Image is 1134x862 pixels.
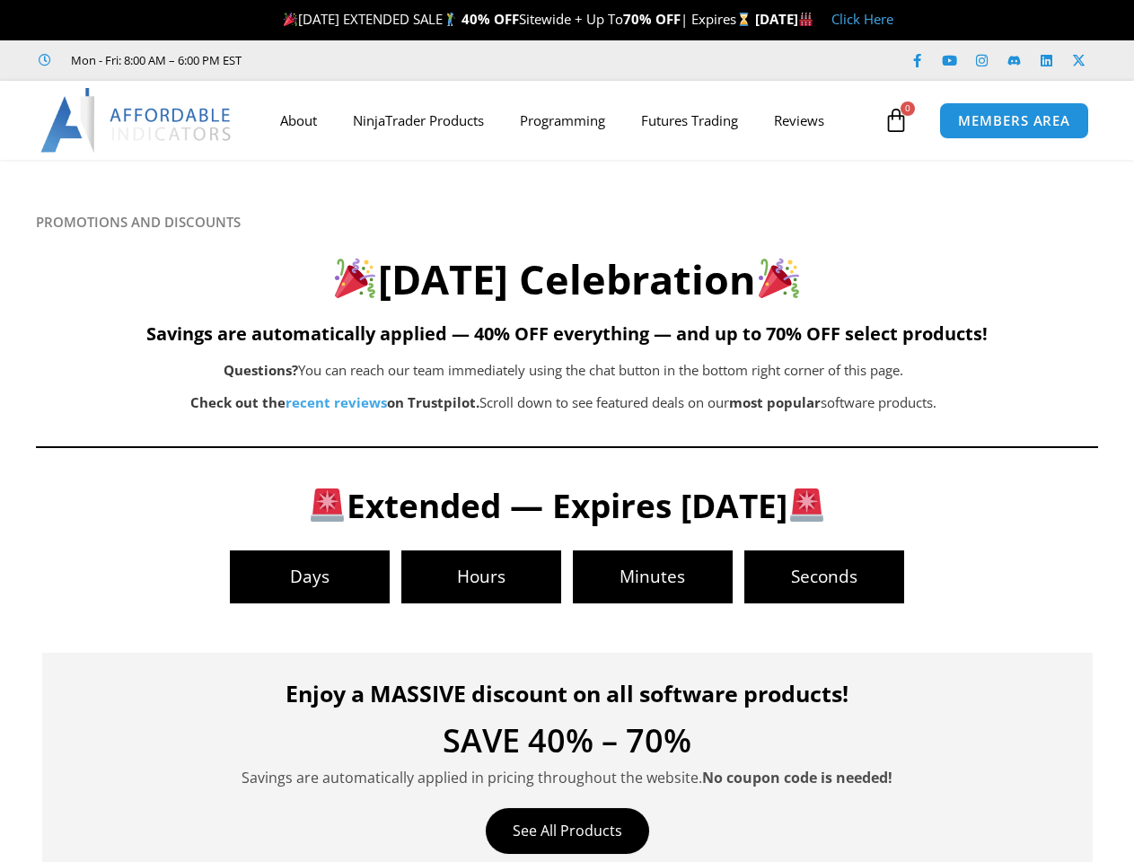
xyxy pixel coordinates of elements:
[267,51,536,69] iframe: Customer reviews powered by Trustpilot
[958,114,1070,128] span: MEMBERS AREA
[939,102,1089,139] a: MEMBERS AREA
[623,100,756,141] a: Futures Trading
[36,214,1098,231] h6: PROMOTIONS AND DISCOUNTS
[335,100,502,141] a: NinjaTrader Products
[190,393,479,411] strong: Check out the on Trustpilot.
[486,808,649,854] a: See All Products
[335,258,375,298] img: 🎉
[286,393,387,411] a: recent reviews
[401,568,561,585] span: Hours
[737,13,751,26] img: ⌛
[901,101,915,116] span: 0
[262,100,335,141] a: About
[284,13,297,26] img: 🎉
[790,488,823,522] img: 🚨
[857,94,936,146] a: 0
[69,725,1066,757] h4: SAVE 40% – 70%
[755,10,813,28] strong: [DATE]
[462,10,519,28] strong: 40% OFF
[69,766,1066,790] p: Savings are automatically applied in pricing throughout the website.
[759,258,799,298] img: 🎉
[702,768,892,787] strong: No coupon code is needed!
[799,13,813,26] img: 🏭
[311,488,344,522] img: 🚨
[230,568,390,585] span: Days
[729,393,821,411] b: most popular
[502,100,623,141] a: Programming
[262,100,879,141] nav: Menu
[224,361,298,379] b: Questions?
[65,484,1070,527] h3: Extended — Expires [DATE]
[36,323,1098,345] h5: Savings are automatically applied — 40% OFF everything — and up to 70% OFF select products!
[744,568,904,585] span: Seconds
[279,10,755,28] span: [DATE] EXTENDED SALE Sitewide + Up To | Expires
[444,13,457,26] img: 🏌️‍♂️
[756,100,842,141] a: Reviews
[623,10,681,28] strong: 70% OFF
[573,568,733,585] span: Minutes
[66,49,242,71] span: Mon - Fri: 8:00 AM – 6:00 PM EST
[831,10,893,28] a: Click Here
[40,88,233,153] img: LogoAI | Affordable Indicators – NinjaTrader
[36,253,1098,306] h2: [DATE] Celebration
[126,391,1002,416] p: Scroll down to see featured deals on our software products.
[69,680,1066,707] h4: Enjoy a MASSIVE discount on all software products!
[126,358,1002,383] p: You can reach our team immediately using the chat button in the bottom right corner of this page.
